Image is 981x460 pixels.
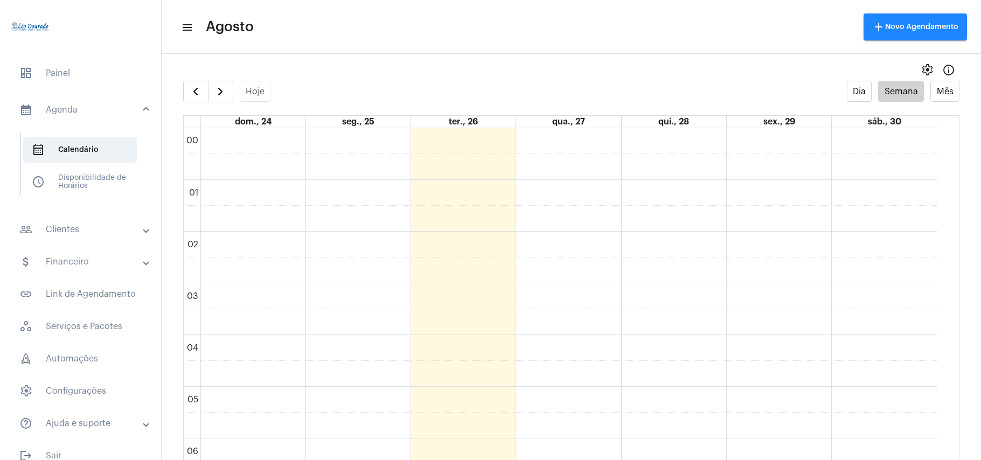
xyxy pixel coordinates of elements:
[11,346,150,372] span: Automações
[656,116,691,128] a: 28 de agosto de 2025
[930,81,959,102] button: Mês
[19,320,32,333] span: sidenav icon
[19,103,144,116] mat-panel-title: Agenda
[447,116,480,128] a: 26 de agosto de 2025
[847,81,872,102] button: Dia
[6,127,161,210] div: sidenav iconAgenda
[550,116,587,128] a: 27 de agosto de 2025
[19,67,32,80] span: sidenav icon
[866,116,903,128] a: 30 de agosto de 2025
[187,188,200,198] div: 01
[19,385,32,398] span: sidenav icon
[761,116,797,128] a: 29 de agosto de 2025
[19,255,144,268] mat-panel-title: Financeiro
[6,93,161,127] mat-expansion-panel-header: sidenav iconAgenda
[872,20,885,33] mat-icon: add
[6,249,161,275] mat-expansion-panel-header: sidenav iconFinanceiro
[206,18,254,36] span: Agosto
[340,116,377,128] a: 25 de agosto de 2025
[6,217,161,242] mat-expansion-panel-header: sidenav iconClientes
[9,5,52,48] img: 4c910ca3-f26c-c648-53c7-1a2041c6e520.jpg
[916,59,938,81] button: settings
[11,281,150,307] span: Link de Agendamento
[23,137,137,163] span: Calendário
[19,223,144,236] mat-panel-title: Clientes
[11,60,150,86] span: Painel
[864,13,967,40] button: Novo Agendamento
[185,343,200,353] div: 04
[19,255,32,268] mat-icon: sidenav icon
[19,417,32,430] mat-icon: sidenav icon
[938,59,959,81] button: Info
[185,240,200,249] div: 02
[19,352,32,365] span: sidenav icon
[23,169,137,195] span: Disponibilidade de Horários
[921,64,934,76] span: settings
[32,143,45,156] span: sidenav icon
[181,21,192,34] mat-icon: sidenav icon
[185,395,200,405] div: 05
[942,64,955,76] mat-icon: Info
[19,417,144,430] mat-panel-title: Ajuda e suporte
[233,116,274,128] a: 24 de agosto de 2025
[184,136,200,145] div: 00
[19,223,32,236] mat-icon: sidenav icon
[19,103,32,116] mat-icon: sidenav icon
[19,288,32,301] mat-icon: sidenav icon
[878,81,924,102] button: Semana
[11,378,150,404] span: Configurações
[872,23,958,31] span: Novo Agendamento
[185,447,200,456] div: 06
[32,176,45,189] span: sidenav icon
[6,410,161,436] mat-expansion-panel-header: sidenav iconAjuda e suporte
[11,313,150,339] span: Serviços e Pacotes
[183,81,208,102] button: Semana Anterior
[240,81,271,102] button: Hoje
[185,291,200,301] div: 03
[208,81,233,102] button: Próximo Semana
